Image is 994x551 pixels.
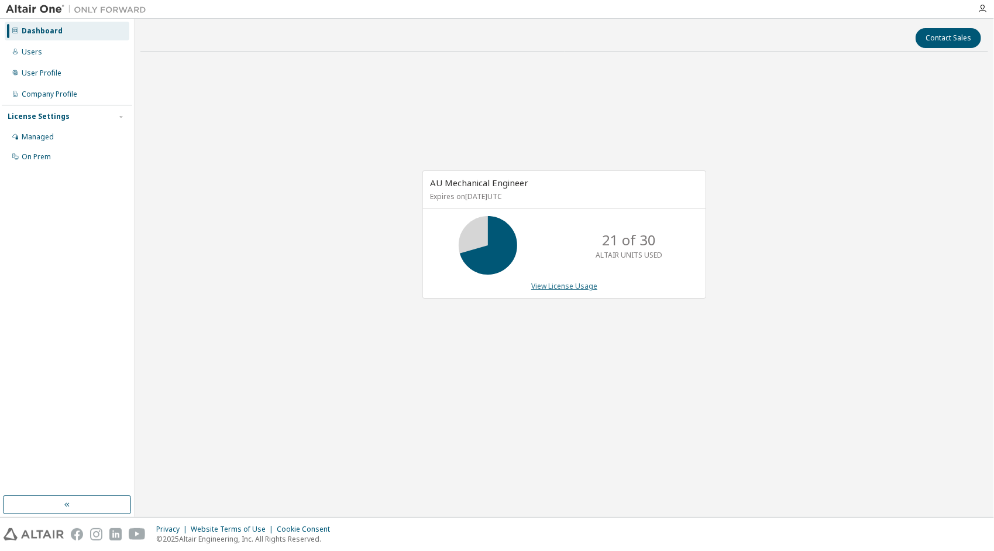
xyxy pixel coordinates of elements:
a: View License Usage [531,281,597,291]
img: Altair One [6,4,152,15]
div: On Prem [22,152,51,162]
img: altair_logo.svg [4,528,64,540]
p: © 2025 Altair Engineering, Inc. All Rights Reserved. [156,534,337,544]
p: Expires on [DATE] UTC [430,191,696,201]
div: Dashboard [22,26,63,36]
span: AU Mechanical Engineer [430,177,528,189]
p: 21 of 30 [602,230,656,250]
div: License Settings [8,112,70,121]
div: Website Terms of Use [191,525,277,534]
img: linkedin.svg [109,528,122,540]
p: ALTAIR UNITS USED [596,250,662,260]
div: User Profile [22,69,61,78]
img: instagram.svg [90,528,102,540]
div: Company Profile [22,90,77,99]
button: Contact Sales [916,28,981,48]
div: Cookie Consent [277,525,337,534]
div: Managed [22,132,54,142]
img: youtube.svg [129,528,146,540]
div: Privacy [156,525,191,534]
img: facebook.svg [71,528,83,540]
div: Users [22,47,42,57]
